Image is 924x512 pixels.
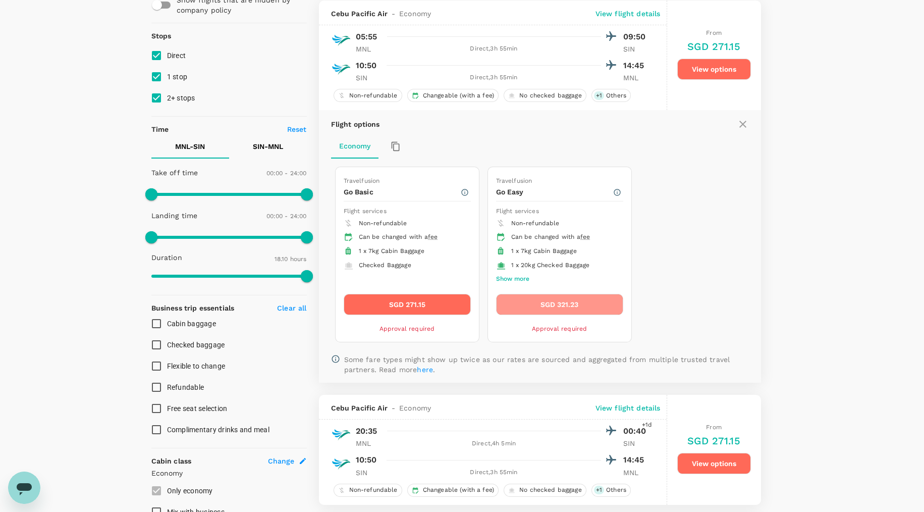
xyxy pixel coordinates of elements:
span: Travelfusion [496,177,532,184]
p: Some fare types might show up twice as our rates are sourced and aggregated from multiple trusted... [344,354,749,375]
span: + 1 [594,91,604,100]
div: Non-refundable [334,89,402,102]
p: MNL [623,468,648,478]
span: From [706,29,722,36]
p: 05:55 [356,31,377,43]
span: Non-refundable [359,220,407,227]
span: From [706,424,722,431]
p: 10:50 [356,454,377,466]
p: MNL [356,438,381,448]
span: Approval required [532,325,587,332]
img: 5J [331,454,351,474]
div: Direct , 3h 55min [387,44,601,54]
span: Flight services [344,208,387,215]
h6: SGD 271.15 [687,433,740,449]
button: Economy [331,134,378,159]
p: SIN [623,44,648,54]
span: +1d [642,420,652,430]
span: Changeable (with a fee) [419,91,498,100]
span: - [388,9,399,19]
p: SIN - MNL [253,141,283,151]
span: 1 x 7kg Cabin Baggage [359,247,424,254]
div: Changeable (with a fee) [407,89,499,102]
p: Go Easy [496,187,613,197]
div: Direct , 3h 55min [387,73,601,83]
span: + 1 [594,486,604,494]
span: 1 x 7kg Cabin Baggage [511,247,577,254]
p: Clear all [277,303,306,313]
span: Cebu Pacific Air [331,403,388,413]
span: Changeable (with a fee) [419,486,498,494]
p: 14:45 [623,454,648,466]
p: View flight details [595,403,661,413]
p: Go Basic [344,187,460,197]
span: Travelfusion [344,177,380,184]
span: Non-refundable [511,220,560,227]
span: fee [580,233,590,240]
p: 00:40 [623,425,648,437]
span: Free seat selection [167,404,228,413]
div: Direct , 4h 5min [387,439,601,449]
span: Non-refundable [345,486,402,494]
h6: SGD 271.15 [687,38,740,55]
strong: Cabin class [151,457,192,465]
p: Economy [151,468,307,478]
p: MNL [356,44,381,54]
p: View flight details [595,9,661,19]
span: 00:00 - 24:00 [266,213,307,220]
div: +1Others [591,89,631,102]
p: MNL [623,73,648,83]
div: Non-refundable [334,484,402,497]
span: Approval required [379,325,435,332]
span: Cebu Pacific Air [331,9,388,19]
p: Duration [151,252,182,263]
p: 20:35 [356,425,377,437]
span: 2+ stops [167,94,195,102]
a: here [417,366,433,374]
p: 10:50 [356,60,377,72]
iframe: Button to launch messaging window [8,472,40,504]
div: Changeable (with a fee) [407,484,499,497]
span: Complimentary drinks and meal [167,426,269,434]
img: 5J [331,425,351,445]
p: 14:45 [623,60,648,72]
img: 5J [331,30,351,50]
p: Flight options [331,119,380,129]
p: MNL - SIN [175,141,205,151]
span: Flight services [496,208,539,215]
p: Reset [287,124,307,134]
span: 00:00 - 24:00 [266,170,307,177]
span: Others [602,91,630,100]
span: 1 x 20kg Checked Baggage [511,262,590,269]
span: - [388,403,399,413]
span: Direct [167,52,186,60]
span: Refundable [167,383,204,391]
span: 1 stop [167,73,188,81]
span: Cabin baggage [167,320,216,328]
p: SIN [623,438,648,448]
p: Landing time [151,211,198,221]
button: SGD 271.15 [344,294,471,315]
button: Show more [496,273,529,286]
p: SIN [356,73,381,83]
strong: Business trip essentials [151,304,235,312]
p: Time [151,124,169,134]
div: Can be changed with a [511,232,615,242]
span: Checked baggage [167,341,225,349]
span: Non-refundable [345,91,402,100]
button: View options [677,453,751,474]
div: Can be changed with a [359,232,463,242]
div: No checked baggage [504,89,586,102]
p: SIN [356,468,381,478]
span: Only economy [167,487,213,495]
button: SGD 321.23 [496,294,623,315]
span: Economy [399,9,431,19]
span: No checked baggage [515,486,586,494]
button: View options [677,59,751,80]
span: fee [428,233,438,240]
p: 09:50 [623,31,648,43]
span: Economy [399,403,431,413]
p: Take off time [151,168,198,178]
div: Direct , 3h 55min [387,468,601,478]
span: Checked Baggage [359,262,411,269]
